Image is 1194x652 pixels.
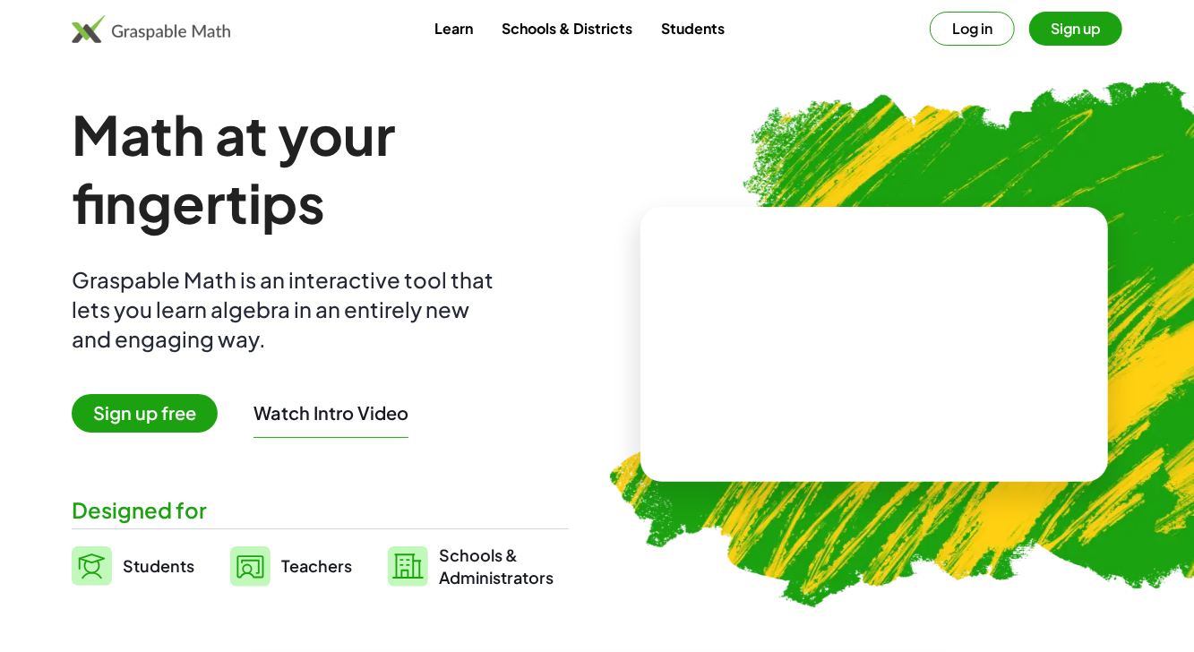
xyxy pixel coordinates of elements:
[439,544,554,588] span: Schools & Administrators
[123,555,194,576] span: Students
[72,495,569,525] div: Designed for
[230,544,352,588] a: Teachers
[72,546,112,586] img: svg%3e
[487,12,647,45] a: Schools & Districts
[647,12,739,45] a: Students
[72,100,569,236] h1: Math at your fingertips
[230,546,271,587] img: svg%3e
[1029,12,1122,46] button: Sign up
[72,544,194,588] a: Students
[388,546,428,587] img: svg%3e
[253,401,408,425] button: Watch Intro Video
[281,555,352,576] span: Teachers
[740,277,1009,411] video: What is this? This is dynamic math notation. Dynamic math notation plays a central role in how Gr...
[72,265,502,354] div: Graspable Math is an interactive tool that lets you learn algebra in an entirely new and engaging...
[72,394,218,433] span: Sign up free
[420,12,487,45] a: Learn
[388,544,554,588] a: Schools &Administrators
[930,12,1015,46] button: Log in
